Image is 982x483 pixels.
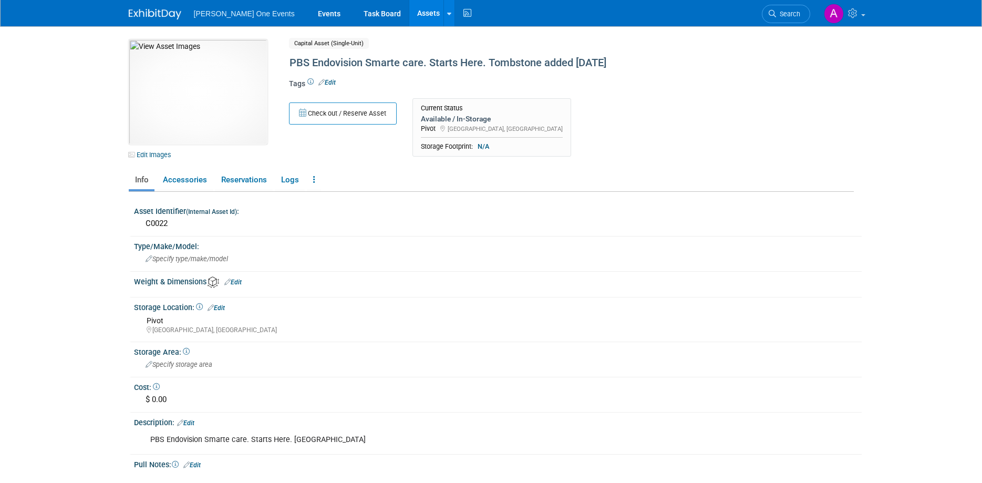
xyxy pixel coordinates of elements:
div: PBS Endovision Smarte care. Starts Here. [GEOGRAPHIC_DATA] [143,429,725,450]
div: Pull Notes: [134,457,862,470]
div: Type/Make/Model: [134,239,862,252]
div: Cost: [134,379,862,393]
button: Check out / Reserve Asset [289,102,397,125]
img: Asset Weight and Dimensions [208,276,219,288]
a: Edit [177,419,194,427]
div: Available / In-Storage [421,114,563,124]
span: Search [776,10,800,18]
div: [GEOGRAPHIC_DATA], [GEOGRAPHIC_DATA] [147,326,854,335]
div: PBS Endovision Smarte care. Starts Here. Tombstone added [DATE] [286,54,767,73]
img: Amanda Bartschi [824,4,844,24]
a: Edit [208,304,225,312]
div: C0022 [142,215,854,232]
a: Info [129,171,154,189]
a: Edit [183,461,201,469]
a: Logs [275,171,305,189]
img: View Asset Images [129,39,267,145]
a: Accessories [157,171,213,189]
div: Storage Location: [134,300,862,313]
span: Specify type/make/model [146,255,228,263]
span: Pivot [147,316,163,325]
a: Search [762,5,810,23]
div: Asset Identifier : [134,203,862,217]
a: Reservations [215,171,273,189]
div: Storage Footprint: [421,142,563,151]
span: Capital Asset (Single-Unit) [289,38,369,49]
div: Current Status [421,104,563,112]
span: Storage Area: [134,348,190,356]
a: Edit [318,79,336,86]
div: $ 0.00 [142,392,854,408]
span: Pivot [421,125,436,132]
small: (Internal Asset Id) [186,208,237,215]
span: N/A [474,142,492,151]
span: [PERSON_NAME] One Events [194,9,295,18]
div: Weight & Dimensions [134,274,862,288]
img: ExhibitDay [129,9,181,19]
a: Edit [224,279,242,286]
span: [GEOGRAPHIC_DATA], [GEOGRAPHIC_DATA] [448,125,563,132]
a: Edit Images [129,148,175,161]
div: Description: [134,415,862,428]
span: Specify storage area [146,361,212,368]
div: Tags [289,78,767,96]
